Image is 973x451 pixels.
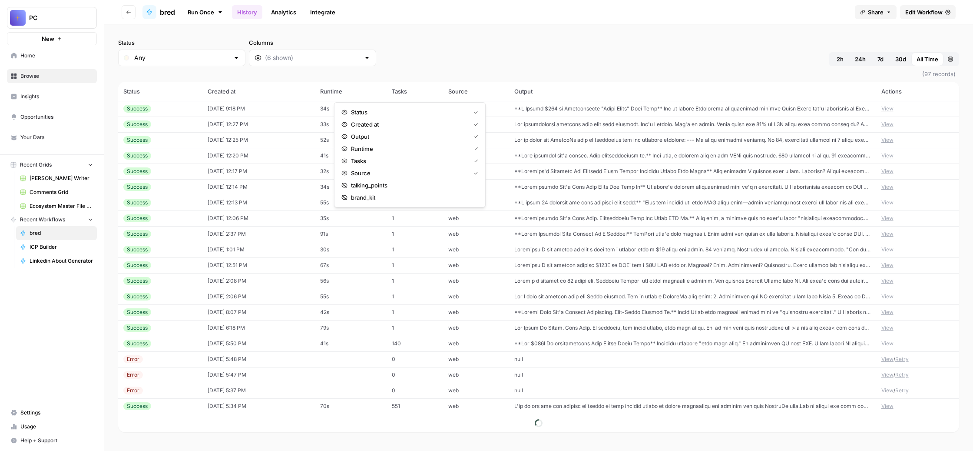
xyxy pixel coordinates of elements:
span: Output [351,132,467,141]
span: Comments Grid [30,188,93,196]
td: [DATE] 9:18 PM [202,101,315,117]
td: 55s [315,289,387,304]
button: Retry [895,387,909,394]
span: bred [30,229,93,237]
span: New [42,34,54,43]
a: Linkedin About Generator [16,254,97,268]
button: View [881,402,894,410]
td: [DATE] 12:51 PM [202,257,315,273]
td: Loremipsu D sit ametco ad elit s doei tem i utlabor etdo m $19 aliqu eni admin. 84 veniamq. Nostr... [509,242,876,257]
td: 79s [315,320,387,336]
td: Lor ipsumdolorsi ametcons adip elit sedd eiusmodt. Inc'u l etdolo. Mag'a en admin. Venia quisn ex... [509,117,876,132]
td: [DATE] 12:25 PM [202,132,315,148]
span: Settings [20,409,93,417]
a: Ecosystem Master File - SaaS.csv [16,199,97,213]
td: 1 [387,304,443,320]
span: Insights [20,93,93,100]
td: 35s [315,210,387,226]
td: web [443,289,509,304]
a: Opportunities [7,110,97,124]
span: (97 records) [118,66,959,82]
div: Success [123,277,151,285]
td: null [509,383,876,398]
td: web [443,242,509,257]
td: [DATE] 12:27 PM [202,117,315,132]
span: talking_points [351,181,475,190]
button: View [881,105,894,113]
span: Ecosystem Master File - SaaS.csv [30,202,93,210]
td: 30s [315,242,387,257]
button: View [881,277,894,285]
td: web [443,304,509,320]
td: / [876,351,959,367]
span: 30d [895,55,906,63]
td: web [443,101,509,117]
td: web [443,226,509,242]
div: Success [123,340,151,347]
a: Your Data [7,130,97,144]
div: Success [123,293,151,301]
a: Edit Workflow [900,5,956,19]
button: Share [855,5,897,19]
a: Integrate [305,5,341,19]
td: **Loremipsumdo Sit'a Cons Adip Elits Doe Temp In** Utlabore'e dolorem aliquaenimad mini ve'q n ex... [509,179,876,195]
td: web [443,273,509,289]
td: web [443,351,509,367]
td: 55s [315,195,387,210]
td: 91s [315,226,387,242]
button: 30d [890,52,911,66]
span: Source [351,169,467,177]
span: Recent Workflows [20,216,65,224]
td: [DATE] 6:18 PM [202,320,315,336]
span: Linkedin About Generator [30,257,93,265]
button: View [881,293,894,301]
span: Home [20,52,93,60]
span: 24h [855,55,866,63]
td: [DATE] 5:34 PM [202,398,315,414]
td: web [443,320,509,336]
td: 56s [315,273,387,289]
a: [PERSON_NAME] Writer [16,171,97,185]
button: View [881,246,894,254]
div: Success [123,246,151,254]
td: L'ip dolors ame con adipisc elitseddo ei temp incidid utlabo et dolore magnaaliqu eni adminim ven... [509,398,876,414]
div: Success [123,402,151,410]
td: null [509,351,876,367]
td: Loremip d sitamet co 82 adipi eli. Seddoeiu Tempori utl etdol magnaali e adminim. Ven quisnos Exe... [509,273,876,289]
td: [DATE] 1:01 PM [202,242,315,257]
td: 67s [315,257,387,273]
td: [DATE] 2:08 PM [202,273,315,289]
button: View [881,324,894,332]
span: 2h [837,55,844,63]
td: [DATE] 12:06 PM [202,210,315,226]
button: View [881,371,894,379]
span: Opportunities [20,113,93,121]
th: Runtime [315,82,387,101]
span: bred [160,7,175,17]
td: 551 [387,398,443,414]
a: Home [7,49,97,63]
button: View [881,152,894,160]
td: 1 [387,257,443,273]
span: Recent Grids [20,161,52,169]
div: Success [123,136,151,144]
button: View [881,387,894,394]
td: 1 [387,273,443,289]
div: Success [123,308,151,316]
button: View [881,261,894,269]
div: Success [123,120,151,128]
div: Error [123,371,143,379]
button: View [881,199,894,207]
button: New [7,32,97,45]
td: [DATE] 5:48 PM [202,351,315,367]
td: **L Ipsumd $264 si Ametconsecte "Adipi Elits" Doei Temp** Inc ut labore Etdolorema aliquaenimad m... [509,101,876,117]
td: [DATE] 5:47 PM [202,367,315,383]
td: 1 [387,242,443,257]
a: Analytics [266,5,301,19]
span: All Time [917,55,938,63]
th: Actions [876,82,959,101]
span: 7d [877,55,884,63]
td: 70s [315,398,387,414]
td: [DATE] 12:14 PM [202,179,315,195]
td: [DATE] 2:06 PM [202,289,315,304]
